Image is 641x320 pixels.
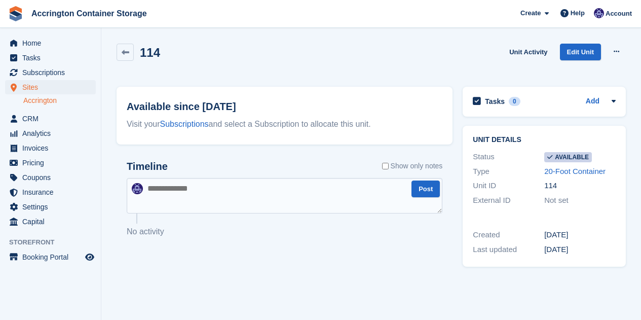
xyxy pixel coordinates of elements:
span: Invoices [22,141,83,155]
a: menu [5,250,96,264]
span: Account [606,9,632,19]
span: Storefront [9,237,101,247]
div: Unit ID [473,180,544,192]
span: Create [520,8,541,18]
span: Analytics [22,126,83,140]
h2: Available since [DATE] [127,99,442,114]
a: Accrington [23,96,96,105]
a: 20-Foot Container [544,167,606,175]
img: Jacob Connolly [132,183,143,194]
span: Help [571,8,585,18]
div: Visit your and select a Subscription to allocate this unit. [127,118,442,130]
span: Tasks [22,51,83,65]
img: stora-icon-8386f47178a22dfd0bd8f6a31ec36ba5ce8667c1dd55bd0f319d3a0aa187defe.svg [8,6,23,21]
a: menu [5,112,96,126]
a: menu [5,36,96,50]
span: Coupons [22,170,83,185]
a: menu [5,200,96,214]
a: Add [586,96,599,108]
a: Edit Unit [560,44,601,60]
h2: Unit details [473,136,616,144]
img: Jacob Connolly [594,8,604,18]
div: Last updated [473,244,544,256]
span: Capital [22,215,83,229]
a: menu [5,170,96,185]
a: menu [5,185,96,199]
span: Pricing [22,156,83,170]
span: Sites [22,80,83,94]
div: Status [473,151,544,163]
a: menu [5,80,96,94]
a: Subscriptions [160,120,209,128]
span: Subscriptions [22,65,83,80]
a: menu [5,126,96,140]
a: menu [5,51,96,65]
a: menu [5,141,96,155]
div: Type [473,166,544,177]
button: Post [411,181,440,197]
div: Created [473,229,544,241]
div: [DATE] [544,244,616,256]
div: Not set [544,195,616,206]
div: External ID [473,195,544,206]
div: 114 [544,180,616,192]
a: menu [5,65,96,80]
h2: Tasks [485,97,505,106]
a: menu [5,215,96,229]
a: Accrington Container Storage [27,5,151,22]
div: 0 [509,97,520,106]
label: Show only notes [382,161,443,171]
span: Home [22,36,83,50]
h2: 114 [140,46,160,59]
span: CRM [22,112,83,126]
a: Preview store [84,251,96,263]
h2: Timeline [127,161,168,172]
a: menu [5,156,96,170]
div: [DATE] [544,229,616,241]
span: Insurance [22,185,83,199]
span: Available [544,152,592,162]
a: Unit Activity [505,44,551,60]
p: No activity [127,226,442,238]
input: Show only notes [382,161,389,171]
span: Booking Portal [22,250,83,264]
span: Settings [22,200,83,214]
